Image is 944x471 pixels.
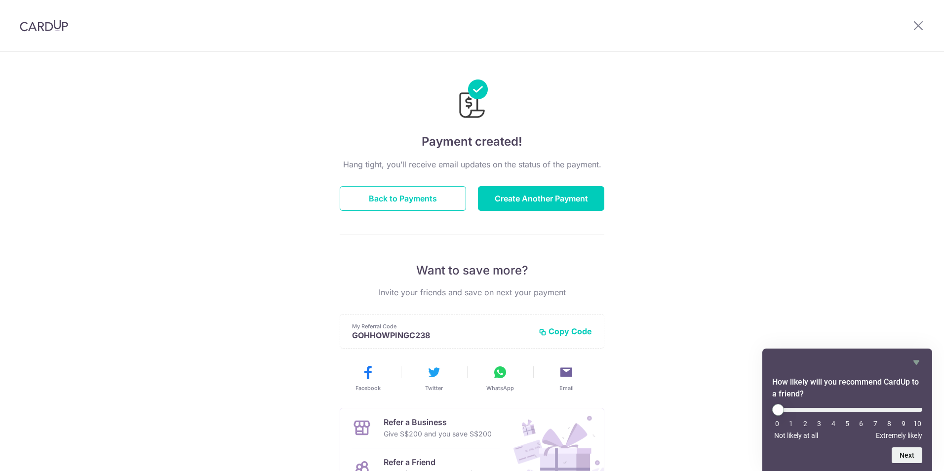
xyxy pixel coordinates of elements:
p: Invite your friends and save on next your payment [340,286,604,298]
span: Facebook [355,384,381,392]
li: 1 [786,420,796,428]
button: Email [537,364,595,392]
div: How likely will you recommend CardUp to a friend? Select an option from 0 to 10, with 0 being Not... [772,356,922,463]
li: 6 [856,420,866,428]
p: My Referral Code [352,322,531,330]
button: Facebook [339,364,397,392]
button: Back to Payments [340,186,466,211]
button: Twitter [405,364,463,392]
span: Not likely at all [774,432,818,439]
button: WhatsApp [471,364,529,392]
button: Hide survey [910,356,922,368]
li: 10 [912,420,922,428]
button: Create Another Payment [478,186,604,211]
p: Refer a Friend [384,456,483,468]
span: Email [559,384,574,392]
li: 9 [899,420,908,428]
button: Next question [892,447,922,463]
div: How likely will you recommend CardUp to a friend? Select an option from 0 to 10, with 0 being Not... [772,404,922,439]
li: 8 [884,420,894,428]
li: 2 [800,420,810,428]
span: WhatsApp [486,384,514,392]
p: Want to save more? [340,263,604,278]
h2: How likely will you recommend CardUp to a friend? Select an option from 0 to 10, with 0 being Not... [772,376,922,400]
li: 4 [828,420,838,428]
li: 5 [842,420,852,428]
p: Hang tight, you’ll receive email updates on the status of the payment. [340,158,604,170]
li: 3 [814,420,824,428]
span: Extremely likely [876,432,922,439]
button: Copy Code [539,326,592,336]
span: Twitter [425,384,443,392]
p: Give S$200 and you save S$200 [384,428,492,440]
li: 0 [772,420,782,428]
li: 7 [870,420,880,428]
p: GOHHOWPINGC238 [352,330,531,340]
p: Refer a Business [384,416,492,428]
img: Payments [456,79,488,121]
img: CardUp [20,20,68,32]
h4: Payment created! [340,133,604,151]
